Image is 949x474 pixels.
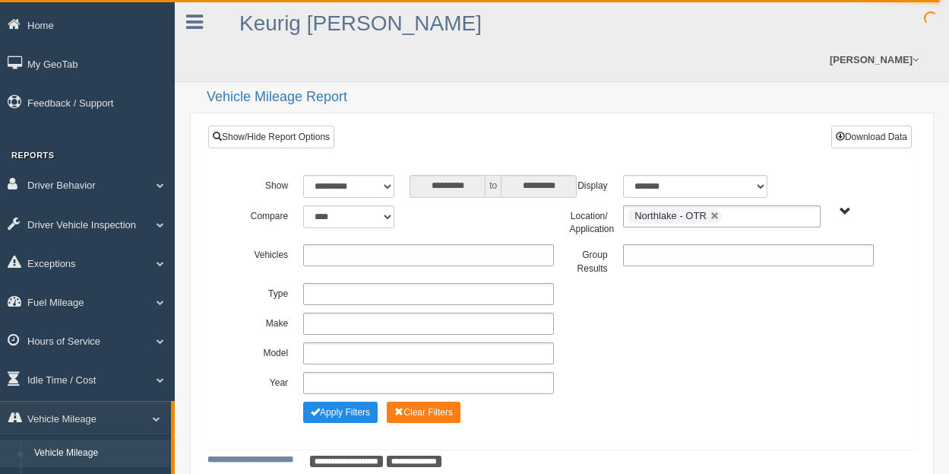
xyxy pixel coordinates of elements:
[208,126,334,148] a: Show/Hide Report Options
[561,205,615,237] label: Location/ Application
[242,205,296,224] label: Compare
[242,313,296,331] label: Make
[27,440,171,467] a: Vehicle Mileage
[561,244,615,275] label: Group Results
[242,283,296,301] label: Type
[239,11,482,35] a: Keurig [PERSON_NAME]
[561,175,615,193] label: Display
[387,402,460,423] button: Change Filter Options
[486,175,501,198] span: to
[242,244,296,262] label: Vehicles
[242,342,296,361] label: Model
[822,38,926,81] a: [PERSON_NAME]
[831,126,912,148] button: Download Data
[242,372,296,390] label: Year
[303,402,378,423] button: Change Filter Options
[634,210,707,221] span: Northlake - OTR
[242,175,296,193] label: Show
